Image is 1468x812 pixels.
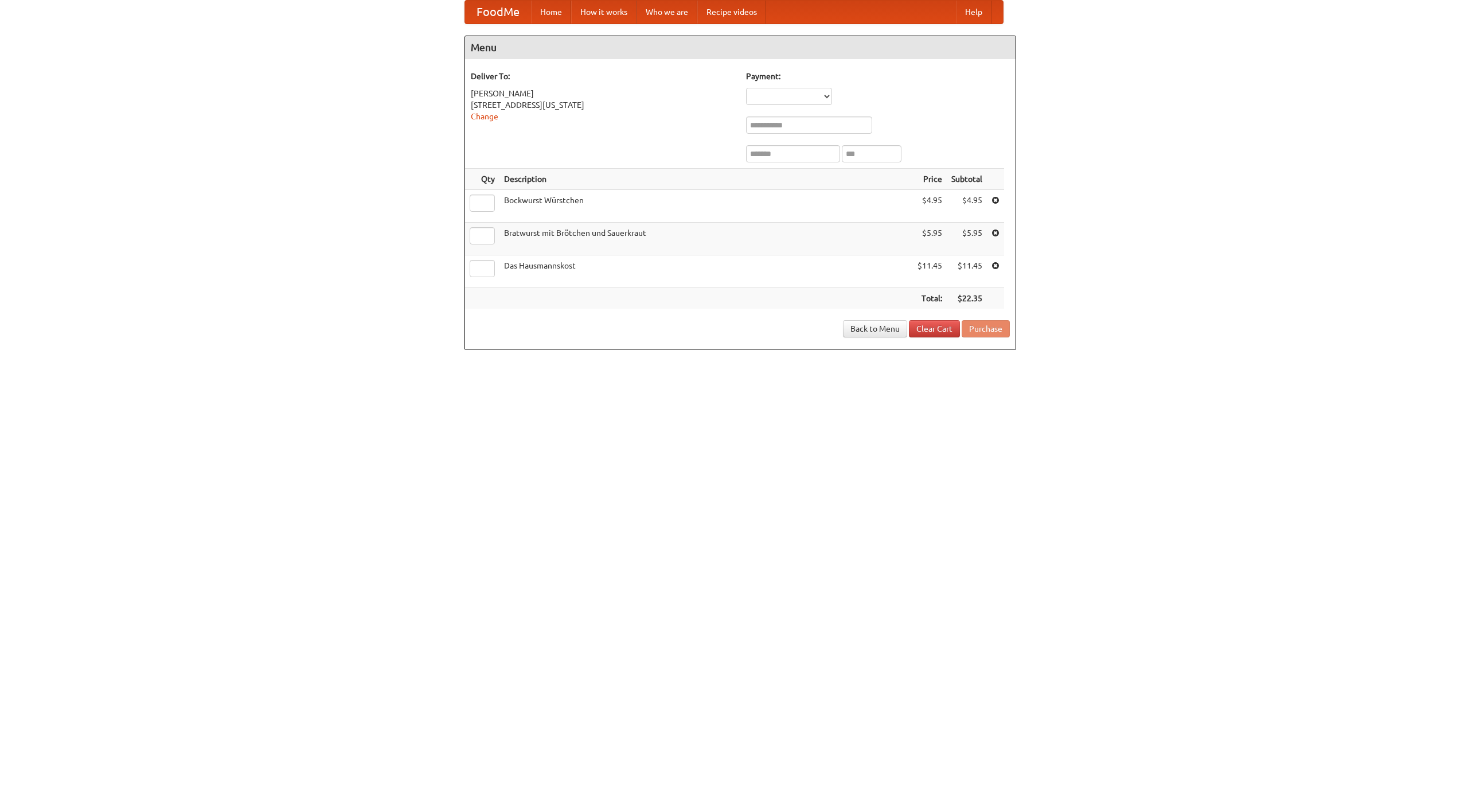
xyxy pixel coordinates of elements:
[471,71,735,82] h5: Deliver To:
[947,288,987,309] th: $22.35
[947,190,987,223] td: $4.95
[947,255,987,288] td: $11.45
[465,169,499,190] th: Qty
[913,169,947,190] th: Price
[471,99,735,111] div: [STREET_ADDRESS][US_STATE]
[909,320,960,337] a: Clear Cart
[956,1,991,24] a: Help
[471,88,735,99] div: [PERSON_NAME]
[913,223,947,255] td: $5.95
[637,1,697,24] a: Who we are
[697,1,766,24] a: Recipe videos
[947,223,987,255] td: $5.95
[471,112,498,121] a: Change
[465,36,1016,59] h4: Menu
[913,288,947,309] th: Total:
[962,320,1010,337] button: Purchase
[499,190,913,223] td: Bockwurst Würstchen
[465,1,531,24] a: FoodMe
[913,190,947,223] td: $4.95
[499,223,913,255] td: Bratwurst mit Brötchen und Sauerkraut
[531,1,571,24] a: Home
[843,320,907,337] a: Back to Menu
[571,1,637,24] a: How it works
[746,71,1010,82] h5: Payment:
[913,255,947,288] td: $11.45
[947,169,987,190] th: Subtotal
[499,169,913,190] th: Description
[499,255,913,288] td: Das Hausmannskost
